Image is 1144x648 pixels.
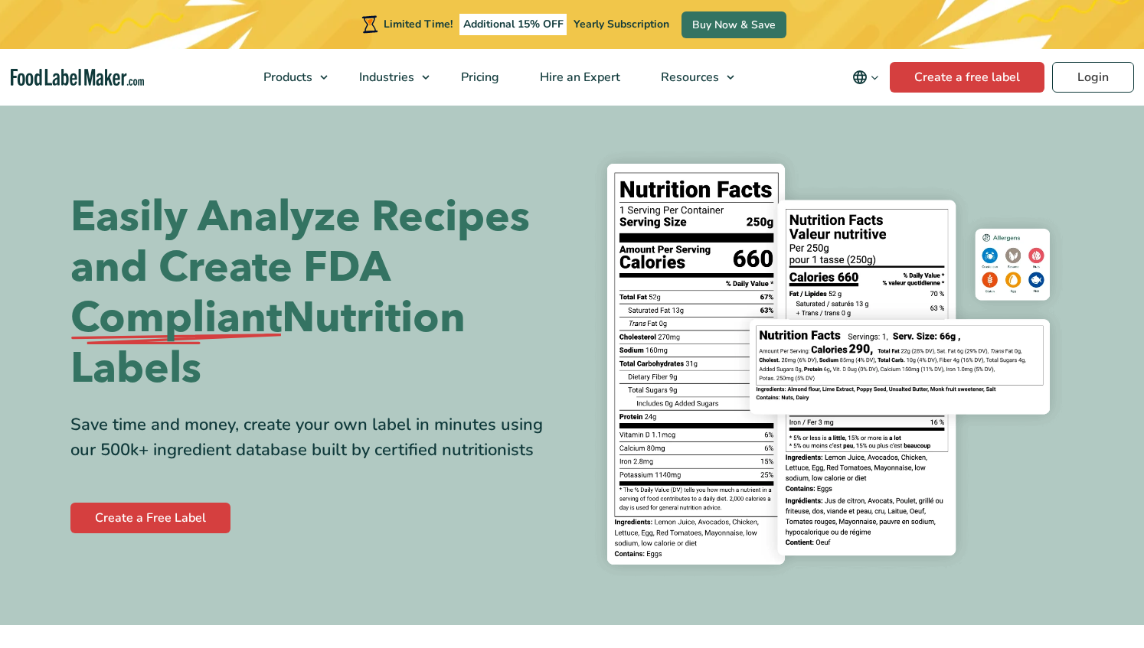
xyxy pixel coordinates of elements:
span: Industries [355,69,416,86]
span: Resources [656,69,721,86]
a: Create a Free Label [70,503,230,533]
a: Resources [641,49,742,106]
span: Limited Time! [384,17,453,31]
span: Compliant [70,293,282,344]
button: Change language [842,62,890,93]
a: Buy Now & Save [681,11,786,38]
a: Login [1052,62,1134,93]
div: Save time and money, create your own label in minutes using our 500k+ ingredient database built b... [70,412,561,463]
a: Industries [339,49,437,106]
a: Pricing [441,49,516,106]
span: Hire an Expert [535,69,622,86]
span: Pricing [456,69,501,86]
a: Food Label Maker homepage [11,69,145,86]
a: Create a free label [890,62,1044,93]
a: Products [244,49,335,106]
span: Products [259,69,314,86]
a: Hire an Expert [520,49,637,106]
span: Yearly Subscription [574,17,669,31]
span: Additional 15% OFF [459,14,567,35]
h1: Easily Analyze Recipes and Create FDA Nutrition Labels [70,192,561,394]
